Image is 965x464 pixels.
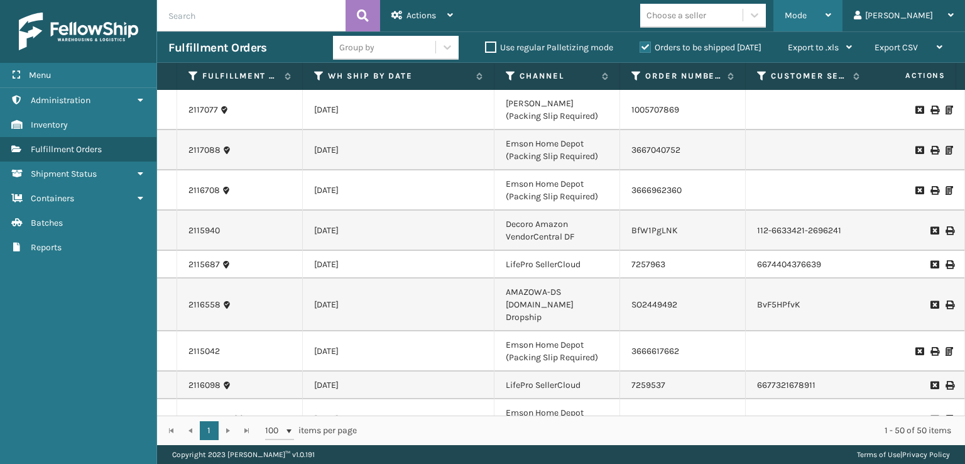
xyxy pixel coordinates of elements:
[620,399,746,439] td: 3666880817
[788,42,839,53] span: Export to .xls
[857,445,950,464] div: |
[494,251,620,279] td: LifePro SellerCloud
[494,372,620,399] td: LifePro SellerCloud
[620,251,746,279] td: 7257963
[645,70,721,82] label: Order Number
[303,331,494,372] td: [DATE]
[620,170,746,211] td: 3666962360
[930,301,938,309] i: Request to Be Cancelled
[915,186,923,195] i: Request to Be Cancelled
[31,95,90,106] span: Administration
[620,331,746,372] td: 3666617662
[857,450,900,459] a: Terms of Use
[915,106,923,114] i: Request to Be Cancelled
[485,42,613,53] label: Use regular Palletizing mode
[303,399,494,439] td: [DATE]
[19,13,138,50] img: logo
[946,260,953,269] i: Print Label
[188,144,221,157] a: 2117088
[303,372,494,399] td: [DATE]
[915,146,923,155] i: Request to Be Cancelled
[188,345,220,358] a: 2115042
[946,301,953,309] i: Print Label
[494,331,620,372] td: Emson Home Depot (Packing Slip Required)
[31,144,102,155] span: Fulfillment Orders
[930,226,938,235] i: Request to Be Cancelled
[265,421,357,440] span: items per page
[328,70,470,82] label: WH Ship By Date
[494,399,620,439] td: Emson Home Depot (Packing Slip Required)
[646,9,706,22] div: Choose a seller
[406,10,436,21] span: Actions
[771,70,847,82] label: Customer Service Order Number
[339,41,374,54] div: Group by
[640,42,761,53] label: Orders to be shipped [DATE]
[494,90,620,130] td: [PERSON_NAME] (Packing Slip Required)
[930,415,938,424] i: Request to Be Cancelled
[620,90,746,130] td: 1005707869
[200,421,219,440] a: 1
[785,10,807,21] span: Mode
[188,224,220,237] a: 2115940
[930,260,938,269] i: Request to Be Cancelled
[902,450,950,459] a: Privacy Policy
[946,347,953,356] i: Print Packing Slip
[946,186,953,195] i: Print Packing Slip
[930,146,938,155] i: Print Label
[746,211,871,251] td: 112-6633421-2696241
[188,184,220,197] a: 2116708
[746,251,871,279] td: 6674404376639
[303,211,494,251] td: [DATE]
[930,347,938,356] i: Print Label
[746,372,871,399] td: 6677321678911
[494,279,620,331] td: AMAZOWA-DS [DOMAIN_NAME] Dropship
[620,130,746,170] td: 3667040752
[172,445,315,464] p: Copyright 2023 [PERSON_NAME]™ v 1.0.191
[188,104,218,116] a: 2117077
[188,379,221,392] a: 2116098
[746,279,871,331] td: BvF5HPfvK
[946,226,953,235] i: Print Label
[620,279,746,331] td: SO2449492
[303,90,494,130] td: [DATE]
[620,211,746,251] td: BfW1PgLNK
[31,168,97,179] span: Shipment Status
[875,42,918,53] span: Export CSV
[31,119,68,130] span: Inventory
[946,146,953,155] i: Print Packing Slip
[494,130,620,170] td: Emson Home Depot (Packing Slip Required)
[188,299,221,311] a: 2116558
[168,40,266,55] h3: Fulfillment Orders
[930,381,938,390] i: Request to Be Cancelled
[303,251,494,279] td: [DATE]
[915,347,923,356] i: Request to Be Cancelled
[31,218,63,228] span: Batches
[31,242,62,253] span: Reports
[946,415,953,424] i: Print Packing Slip
[188,258,220,271] a: 2115687
[303,130,494,170] td: [DATE]
[620,372,746,399] td: 7259537
[494,170,620,211] td: Emson Home Depot (Packing Slip Required)
[930,106,938,114] i: Print Label
[202,70,278,82] label: Fulfillment Order Id
[930,186,938,195] i: Print Label
[188,413,220,426] a: 2116334
[374,424,951,437] div: 1 - 50 of 50 items
[946,381,953,390] i: Print Label
[866,65,953,86] span: Actions
[31,193,74,204] span: Containers
[29,70,51,80] span: Menu
[265,424,284,437] span: 100
[946,106,953,114] i: Print Packing Slip
[303,170,494,211] td: [DATE]
[494,211,620,251] td: Decoro Amazon VendorCentral DF
[520,70,596,82] label: Channel
[303,279,494,331] td: [DATE]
